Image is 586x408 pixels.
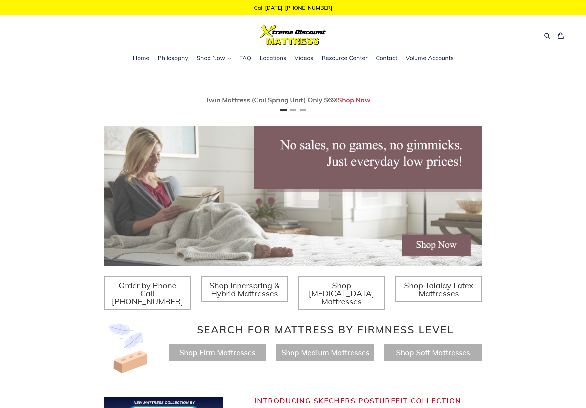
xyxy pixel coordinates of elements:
span: Shop Innerspring & Hybrid Mattresses [209,280,280,298]
a: Shop Medium Mattresses [281,348,369,357]
span: Contact [376,54,397,62]
a: Locations [256,53,290,63]
span: Order by Phone Call [PHONE_NUMBER] [112,280,183,306]
span: Resource Center [322,54,368,62]
a: Order by Phone Call [PHONE_NUMBER] [104,276,191,310]
a: Shop [MEDICAL_DATA] Mattresses [298,276,385,310]
span: Volume Accounts [406,54,454,62]
a: Volume Accounts [402,53,457,63]
span: Search for Mattress by Firmness Level [197,323,454,336]
span: Locations [260,54,286,62]
button: Page 3 [300,109,306,111]
a: Home [129,53,153,63]
span: Home [133,54,149,62]
button: Shop Now [193,53,234,63]
span: Philosophy [158,54,188,62]
a: Shop Talalay Latex Mattresses [395,276,482,302]
a: Resource Center [318,53,371,63]
a: Shop Innerspring & Hybrid Mattresses [201,276,288,302]
a: Shop Soft Mattresses [396,348,470,357]
img: Xtreme Discount Mattress [260,25,326,45]
a: Philosophy [154,53,192,63]
a: Contact [373,53,401,63]
span: Videos [294,54,313,62]
a: Videos [291,53,317,63]
span: Introducing Skechers Posturefit Collection [254,396,461,405]
span: Shop Talalay Latex Mattresses [404,280,473,298]
button: Page 1 [280,109,287,111]
span: Shop [MEDICAL_DATA] Mattresses [309,280,374,306]
a: Shop Firm Mattresses [179,348,255,357]
a: Shop Now [338,96,371,104]
span: Twin Mattress (Coil Spring Unit) Only $69! [206,96,338,104]
span: Shop Now [197,54,225,62]
img: Image-of-brick- and-feather-representing-firm-and-soft-feel [104,324,154,373]
span: FAQ [239,54,251,62]
a: FAQ [236,53,255,63]
img: herobannermay2022-1652879215306_1200x.jpg [104,126,482,266]
button: Page 2 [290,109,296,111]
